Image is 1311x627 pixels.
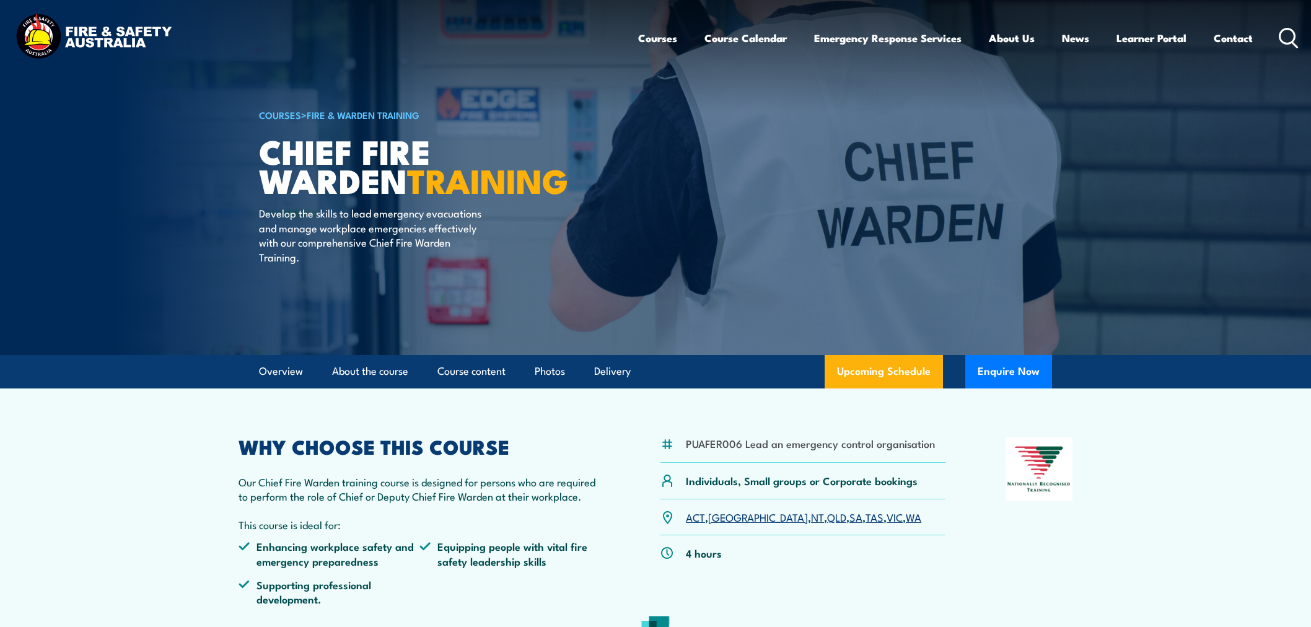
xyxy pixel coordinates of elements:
a: Delivery [594,355,631,388]
a: TAS [866,509,883,524]
a: Overview [259,355,303,388]
a: News [1062,22,1089,55]
a: [GEOGRAPHIC_DATA] [708,509,808,524]
a: Course content [437,355,506,388]
p: 4 hours [686,546,722,560]
li: PUAFER006 Lead an emergency control organisation [686,436,935,450]
p: , , , , , , , [686,510,921,524]
a: Emergency Response Services [814,22,962,55]
a: Fire & Warden Training [307,108,419,121]
a: NT [811,509,824,524]
button: Enquire Now [965,355,1052,388]
a: Course Calendar [704,22,787,55]
p: Individuals, Small groups or Corporate bookings [686,473,918,488]
a: Courses [638,22,677,55]
a: Learner Portal [1116,22,1186,55]
a: Contact [1214,22,1253,55]
p: Develop the skills to lead emergency evacuations and manage workplace emergencies effectively wit... [259,206,485,264]
a: VIC [887,509,903,524]
a: COURSES [259,108,301,121]
a: About the course [332,355,408,388]
p: Our Chief Fire Warden training course is designed for persons who are required to perform the rol... [239,475,600,504]
a: QLD [827,509,846,524]
li: Enhancing workplace safety and emergency preparedness [239,539,419,568]
strong: TRAINING [407,154,568,205]
p: This course is ideal for: [239,517,600,532]
h6: > [259,107,565,122]
h1: Chief Fire Warden [259,136,565,194]
a: SA [849,509,862,524]
li: Equipping people with vital fire safety leadership skills [419,539,600,568]
a: Upcoming Schedule [825,355,943,388]
h2: WHY CHOOSE THIS COURSE [239,437,600,455]
img: Nationally Recognised Training logo. [1006,437,1072,501]
a: Photos [535,355,565,388]
a: ACT [686,509,705,524]
a: WA [906,509,921,524]
a: About Us [989,22,1035,55]
li: Supporting professional development. [239,577,419,607]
